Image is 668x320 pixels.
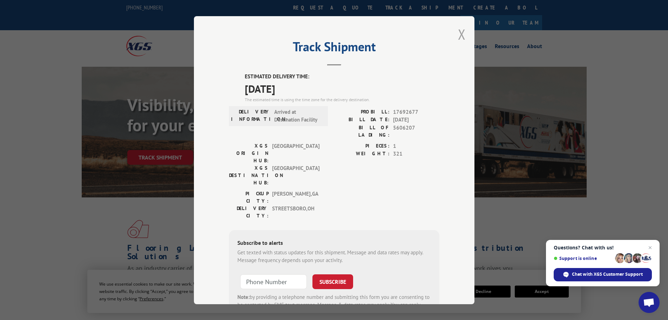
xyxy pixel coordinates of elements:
div: The estimated time is using the time zone for the delivery destination. [245,96,439,103]
span: [PERSON_NAME] , GA [272,190,319,204]
button: SUBSCRIBE [312,274,353,289]
span: [GEOGRAPHIC_DATA] [272,164,319,186]
div: Get texted with status updates for this shipment. Message and data rates may apply. Message frequ... [237,248,431,264]
label: ESTIMATED DELIVERY TIME: [245,73,439,81]
span: Chat with XGS Customer Support [572,271,643,277]
label: DELIVERY INFORMATION: [231,108,271,124]
span: 1 [393,142,439,150]
span: [GEOGRAPHIC_DATA] [272,142,319,164]
label: BILL OF LADING: [334,124,390,138]
label: PIECES: [334,142,390,150]
span: STREETSBORO , OH [272,204,319,219]
div: Subscribe to alerts [237,238,431,248]
span: Arrived at Destination Facility [274,108,322,124]
span: [DATE] [245,80,439,96]
span: 5606207 [393,124,439,138]
button: Close modal [458,25,466,44]
input: Phone Number [240,274,307,289]
span: [DATE] [393,116,439,124]
h2: Track Shipment [229,42,439,55]
span: 17692677 [393,108,439,116]
label: PROBILL: [334,108,390,116]
span: 321 [393,150,439,158]
span: Close chat [646,243,654,252]
div: Chat with XGS Customer Support [554,268,652,281]
label: XGS ORIGIN HUB: [229,142,269,164]
label: DELIVERY CITY: [229,204,269,219]
strong: Note: [237,293,250,300]
label: XGS DESTINATION HUB: [229,164,269,186]
label: WEIGHT: [334,150,390,158]
label: BILL DATE: [334,116,390,124]
div: by providing a telephone number and submitting this form you are consenting to be contacted by SM... [237,293,431,317]
span: Support is online [554,256,613,261]
div: Open chat [639,292,660,313]
label: PICKUP CITY: [229,190,269,204]
span: Questions? Chat with us! [554,245,652,250]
